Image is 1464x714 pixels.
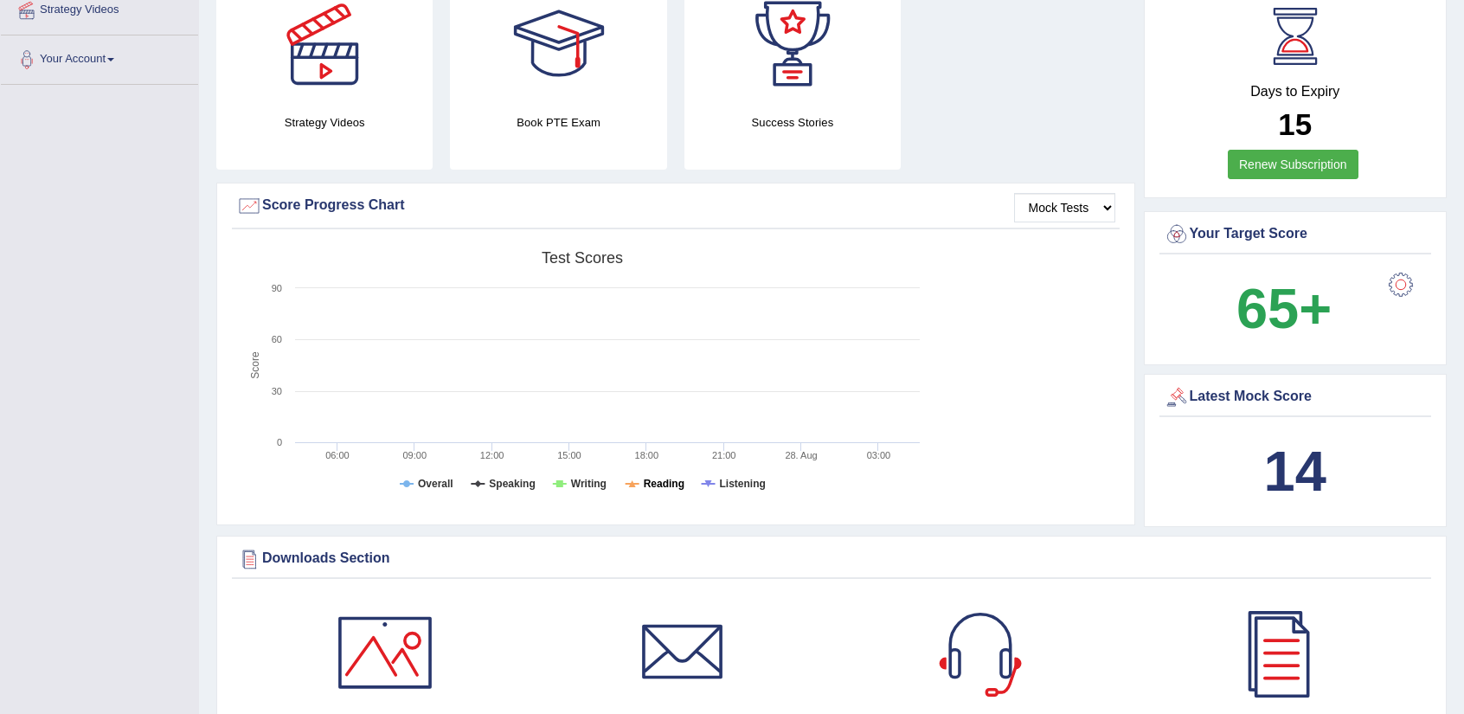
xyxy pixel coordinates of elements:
text: 60 [272,334,282,344]
h4: Success Stories [684,113,901,132]
text: 18:00 [635,450,659,460]
tspan: Speaking [489,478,535,490]
text: 06:00 [325,450,350,460]
text: 30 [272,386,282,396]
div: Downloads Section [236,546,1427,572]
tspan: Overall [418,478,453,490]
tspan: Listening [720,478,766,490]
a: Your Account [1,35,198,79]
tspan: Writing [571,478,607,490]
tspan: Score [249,351,261,379]
a: Renew Subscription [1228,150,1358,179]
text: 15:00 [557,450,581,460]
div: Your Target Score [1164,222,1428,248]
h4: Days to Expiry [1164,84,1428,100]
div: Score Progress Chart [236,193,1115,219]
tspan: 28. Aug [785,450,817,460]
text: 0 [277,437,282,447]
h4: Book PTE Exam [450,113,666,132]
b: 65+ [1236,277,1332,340]
h4: Strategy Videos [216,113,433,132]
text: 90 [272,283,282,293]
text: 09:00 [402,450,427,460]
b: 14 [1264,440,1326,503]
tspan: Test scores [542,249,623,267]
div: Latest Mock Score [1164,384,1428,410]
tspan: Reading [644,478,684,490]
text: 12:00 [480,450,504,460]
text: 21:00 [712,450,736,460]
text: 03:00 [867,450,891,460]
b: 15 [1278,107,1312,141]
